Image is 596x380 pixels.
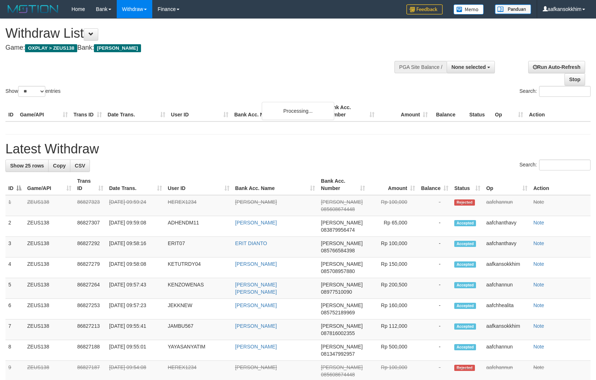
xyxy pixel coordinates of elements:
span: OXPLAY > ZEUS138 [25,44,77,52]
td: [DATE] 09:59:08 [106,216,165,237]
h4: Game: Bank: [5,44,390,51]
span: [PERSON_NAME] [94,44,141,52]
span: [PERSON_NAME] [321,220,363,226]
a: Note [533,364,544,370]
td: 8 [5,340,24,361]
span: Copy 08977510090 to clipboard [321,289,352,295]
th: Op [492,101,526,121]
td: 2 [5,216,24,237]
td: Rp 160,000 [368,299,418,319]
td: aafchanthavy [483,216,530,237]
a: Run Auto-Refresh [528,61,585,73]
span: Accepted [454,282,476,288]
td: 86827213 [74,319,106,340]
td: - [418,278,451,299]
select: Showentries [18,86,45,97]
input: Search: [539,160,591,170]
th: Bank Acc. Name: activate to sort column ascending [232,174,318,195]
img: panduan.png [495,4,531,14]
td: [DATE] 09:57:43 [106,278,165,299]
td: YAYASANYATIM [165,340,232,361]
label: Search: [520,160,591,170]
a: Note [533,344,544,350]
td: ZEUS138 [24,257,74,278]
th: ID [5,101,17,121]
a: Copy [48,160,70,172]
a: Note [533,323,544,329]
td: 6 [5,299,24,319]
th: Bank Acc. Number: activate to sort column ascending [318,174,368,195]
button: None selected [447,61,495,73]
td: ZEUS138 [24,278,74,299]
td: aafchannun [483,278,530,299]
td: Rp 500,000 [368,340,418,361]
td: aafchhealita [483,299,530,319]
span: [PERSON_NAME] [321,323,363,329]
td: ZEUS138 [24,195,74,216]
th: Date Trans.: activate to sort column ascending [106,174,165,195]
td: 1 [5,195,24,216]
td: KENZOWENAS [165,278,232,299]
td: ADHENDM11 [165,216,232,237]
td: Rp 100,000 [368,195,418,216]
td: ZEUS138 [24,237,74,257]
a: Note [533,199,544,205]
a: CSV [70,160,90,172]
td: aafkansokkhim [483,257,530,278]
td: [DATE] 09:59:24 [106,195,165,216]
td: aafchannun [483,340,530,361]
th: Amount [377,101,431,121]
th: Date Trans. [105,101,168,121]
a: Show 25 rows [5,160,49,172]
th: Status [466,101,492,121]
td: 4 [5,257,24,278]
span: Accepted [454,261,476,268]
td: 86827188 [74,340,106,361]
span: Accepted [454,323,476,330]
td: aafchannun [483,195,530,216]
span: Show 25 rows [10,163,44,169]
td: 5 [5,278,24,299]
td: Rp 100,000 [368,237,418,257]
td: 86827307 [74,216,106,237]
h1: Latest Withdraw [5,142,591,156]
td: KETUTRDY04 [165,257,232,278]
td: ZEUS138 [24,216,74,237]
td: [DATE] 09:55:01 [106,340,165,361]
span: [PERSON_NAME] [321,199,363,205]
a: ERIT DIANTO [235,240,267,246]
div: PGA Site Balance / [394,61,447,73]
span: Copy 083879956474 to clipboard [321,227,355,233]
td: 86827323 [74,195,106,216]
a: Note [533,282,544,288]
span: None selected [451,64,486,70]
td: aafchanthavy [483,237,530,257]
td: - [418,216,451,237]
th: Game/API: activate to sort column ascending [24,174,74,195]
span: Copy 087816002355 to clipboard [321,330,355,336]
td: Rp 112,000 [368,319,418,340]
span: Rejected [454,199,475,206]
td: HEREX1234 [165,195,232,216]
a: Note [533,302,544,308]
td: - [418,237,451,257]
td: 3 [5,237,24,257]
th: Amount: activate to sort column ascending [368,174,418,195]
a: [PERSON_NAME] [235,323,277,329]
a: Note [533,261,544,267]
span: Accepted [454,303,476,309]
td: 7 [5,319,24,340]
td: aafkansokkhim [483,319,530,340]
span: [PERSON_NAME] [321,344,363,350]
a: Note [533,240,544,246]
th: Action [530,174,591,195]
a: Note [533,220,544,226]
span: [PERSON_NAME] [321,302,363,308]
td: JAMBU567 [165,319,232,340]
td: Rp 200,500 [368,278,418,299]
td: 86827264 [74,278,106,299]
span: CSV [75,163,85,169]
th: Bank Acc. Name [231,101,324,121]
label: Show entries [5,86,61,97]
span: [PERSON_NAME] [321,240,363,246]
